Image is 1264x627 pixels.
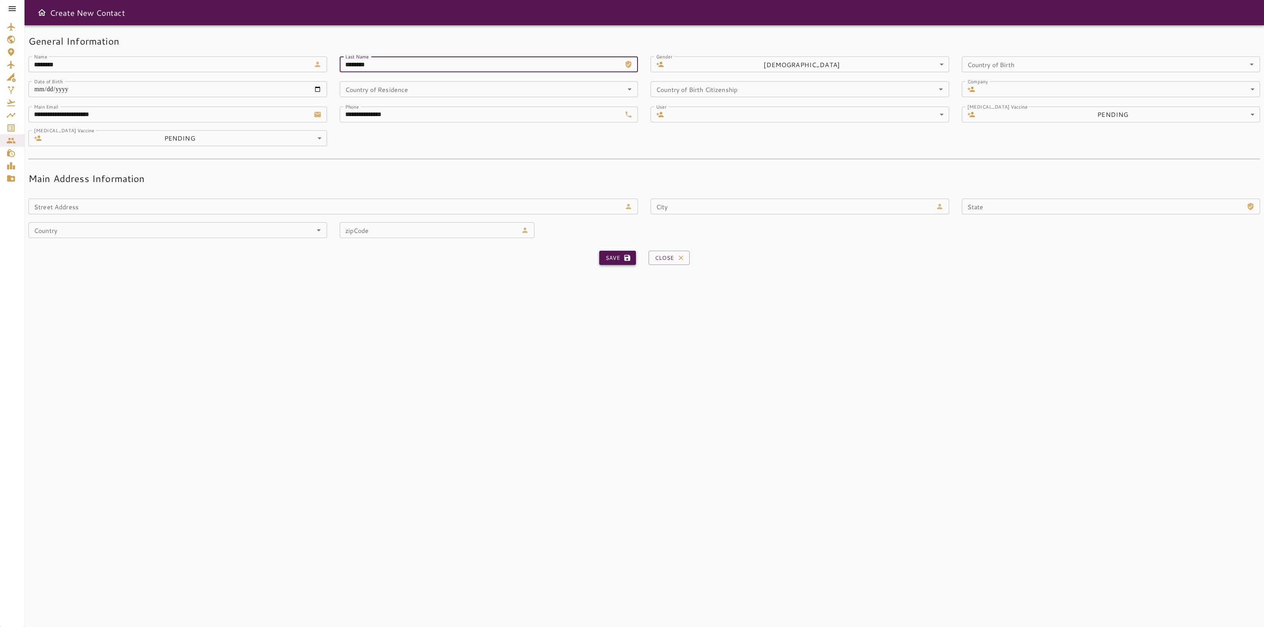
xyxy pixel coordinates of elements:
[45,130,327,146] div: PENDING
[34,127,94,133] label: [MEDICAL_DATA] Vaccine
[656,103,667,110] label: User
[50,6,125,19] h6: Create New Contact
[667,56,949,72] div: [DEMOGRAPHIC_DATA]
[978,81,1260,97] div: ​
[345,53,369,60] label: Last Name
[34,5,50,21] button: Open drawer
[34,103,58,110] label: Main Email
[967,78,988,84] label: Company
[667,107,949,122] div: ​
[313,225,324,236] button: Open
[34,53,47,60] label: Name
[978,107,1260,122] div: PENDING
[1246,59,1257,70] button: Open
[624,84,635,95] button: Open
[28,35,1260,47] h5: General Information
[649,251,690,265] button: Close
[28,172,1260,185] h5: Main Address Information
[656,53,672,60] label: Gender
[599,251,636,265] button: Save
[967,103,1028,110] label: [MEDICAL_DATA] Vaccine
[34,78,63,84] label: Date of Birth
[935,84,946,95] button: Open
[345,103,359,110] label: Phone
